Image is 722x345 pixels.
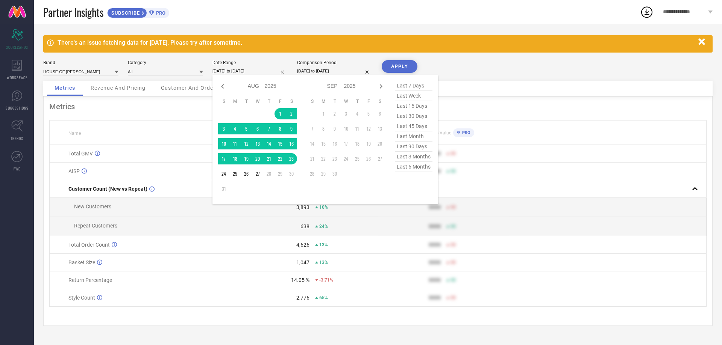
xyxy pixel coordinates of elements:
[363,98,374,104] th: Friday
[286,138,297,149] td: Sat Aug 16 2025
[68,186,147,192] span: Customer Count (New vs Repeat)
[306,138,318,149] td: Sun Sep 14 2025
[374,153,385,164] td: Sat Sep 27 2025
[329,123,340,134] td: Tue Sep 09 2025
[252,153,263,164] td: Wed Aug 20 2025
[229,123,241,134] td: Mon Aug 04 2025
[241,153,252,164] td: Tue Aug 19 2025
[363,153,374,164] td: Fri Sep 26 2025
[450,224,456,229] span: 50
[395,131,432,142] span: last month
[329,153,340,164] td: Tue Sep 23 2025
[318,123,329,134] td: Mon Sep 08 2025
[395,121,432,131] span: last 45 days
[107,6,169,18] a: SUBSCRIBEPRO
[68,295,95,301] span: Style Count
[296,295,309,301] div: 2,776
[43,5,103,20] span: Partner Insights
[229,98,241,104] th: Monday
[306,168,318,179] td: Sun Sep 28 2025
[363,123,374,134] td: Fri Sep 12 2025
[318,168,329,179] td: Mon Sep 29 2025
[318,108,329,119] td: Mon Sep 01 2025
[297,60,372,65] div: Comparison Period
[395,101,432,111] span: last 15 days
[352,138,363,149] td: Thu Sep 18 2025
[218,82,227,91] div: Previous month
[252,123,263,134] td: Wed Aug 06 2025
[161,85,218,91] span: Customer And Orders
[286,98,297,104] th: Saturday
[429,259,441,265] div: 9999
[352,98,363,104] th: Thursday
[450,169,456,174] span: 50
[241,168,252,179] td: Tue Aug 26 2025
[43,60,118,65] div: Brand
[91,85,146,91] span: Revenue And Pricing
[429,242,441,248] div: 9999
[319,277,333,283] span: -3.71%
[275,138,286,149] td: Fri Aug 15 2025
[376,82,385,91] div: Next month
[374,138,385,149] td: Sat Sep 20 2025
[363,138,374,149] td: Fri Sep 19 2025
[450,205,456,210] span: 50
[318,153,329,164] td: Mon Sep 22 2025
[263,123,275,134] td: Thu Aug 07 2025
[319,205,328,210] span: 10%
[296,204,309,210] div: 3,893
[429,277,441,283] div: 9999
[275,153,286,164] td: Fri Aug 22 2025
[212,60,288,65] div: Date Range
[6,105,29,111] span: SUGGESTIONS
[450,260,456,265] span: 50
[68,168,80,174] span: AISP
[352,123,363,134] td: Thu Sep 11 2025
[286,153,297,164] td: Sat Aug 23 2025
[252,168,263,179] td: Wed Aug 27 2025
[429,223,441,229] div: 9999
[68,277,112,283] span: Return Percentage
[363,108,374,119] td: Fri Sep 05 2025
[74,203,111,209] span: New Customers
[229,138,241,149] td: Mon Aug 11 2025
[7,75,27,80] span: WORKSPACE
[263,138,275,149] td: Thu Aug 14 2025
[218,168,229,179] td: Sun Aug 24 2025
[241,138,252,149] td: Tue Aug 12 2025
[154,10,165,16] span: PRO
[340,123,352,134] td: Wed Sep 10 2025
[55,85,75,91] span: Metrics
[252,138,263,149] td: Wed Aug 13 2025
[329,138,340,149] td: Tue Sep 16 2025
[450,151,456,156] span: 50
[286,108,297,119] td: Sat Aug 02 2025
[319,242,328,247] span: 13%
[218,153,229,164] td: Sun Aug 17 2025
[241,98,252,104] th: Tuesday
[6,44,28,50] span: SCORECARDS
[352,108,363,119] td: Thu Sep 04 2025
[229,168,241,179] td: Mon Aug 25 2025
[241,123,252,134] td: Tue Aug 05 2025
[306,153,318,164] td: Sun Sep 21 2025
[429,295,441,301] div: 9999
[58,39,695,46] div: There's an issue fetching data for [DATE]. Please try after sometime.
[352,153,363,164] td: Thu Sep 25 2025
[296,242,309,248] div: 4,626
[374,123,385,134] td: Sat Sep 13 2025
[297,67,372,75] input: Select comparison period
[286,168,297,179] td: Sat Aug 30 2025
[74,223,117,229] span: Repeat Customers
[640,5,654,19] div: Open download list
[286,123,297,134] td: Sat Aug 09 2025
[11,136,23,141] span: TRENDS
[319,260,328,265] span: 13%
[275,123,286,134] td: Fri Aug 08 2025
[450,277,456,283] span: 50
[318,98,329,104] th: Monday
[340,98,352,104] th: Wednesday
[329,98,340,104] th: Tuesday
[329,168,340,179] td: Tue Sep 30 2025
[374,98,385,104] th: Saturday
